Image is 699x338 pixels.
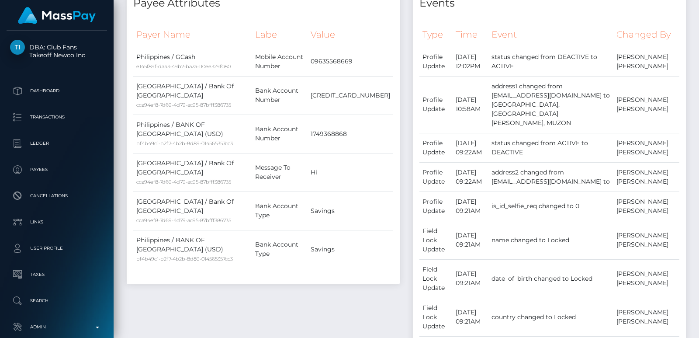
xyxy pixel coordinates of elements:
[133,76,252,115] td: [GEOGRAPHIC_DATA] / Bank Of [GEOGRAPHIC_DATA]
[136,102,231,108] small: cca94ef8-7d69-4d79-ac95-87bfff386735
[419,47,453,76] td: Profile Update
[136,256,233,262] small: bf4b49c1-b2f7-4b2b-8d89-014565357cc3
[136,217,231,223] small: cca94ef8-7d69-4d79-ac95-87bfff386735
[419,298,453,336] td: Field Lock Update
[488,298,613,336] td: country changed to Locked
[308,47,393,76] td: 09635568669
[453,259,488,298] td: [DATE] 09:21AM
[488,162,613,192] td: address2 changed from [EMAIL_ADDRESS][DOMAIN_NAME] to
[10,321,104,334] p: Admin
[488,133,613,162] td: status changed from ACTIVE to DEACTIVE
[453,192,488,221] td: [DATE] 09:21AM
[613,192,679,221] td: [PERSON_NAME] [PERSON_NAME]
[613,76,679,133] td: [PERSON_NAME] [PERSON_NAME]
[7,132,107,154] a: Ledger
[7,211,107,233] a: Links
[419,133,453,162] td: Profile Update
[7,80,107,102] a: Dashboard
[453,162,488,192] td: [DATE] 09:22AM
[133,153,252,192] td: [GEOGRAPHIC_DATA] / Bank Of [GEOGRAPHIC_DATA]
[453,298,488,336] td: [DATE] 09:21AM
[10,163,104,176] p: Payees
[488,221,613,259] td: name changed to Locked
[419,23,453,47] th: Type
[133,115,252,153] td: Philippines / BANK OF [GEOGRAPHIC_DATA] (USD)
[453,47,488,76] td: [DATE] 12:02PM
[10,216,104,229] p: Links
[252,23,308,47] th: Label
[136,179,231,185] small: cca94ef8-7d69-4d79-ac95-87bfff386735
[308,153,393,192] td: Hi
[613,221,679,259] td: [PERSON_NAME] [PERSON_NAME]
[7,185,107,207] a: Cancellations
[488,23,613,47] th: Event
[7,159,107,181] a: Payees
[136,140,233,146] small: bf4b49c1-b2f7-4b2b-8d89-014565357cc3
[488,47,613,76] td: status changed from DEACTIVE to ACTIVE
[7,264,107,286] a: Taxes
[10,111,104,124] p: Transactions
[488,259,613,298] td: date_of_birth changed to Locked
[133,230,252,268] td: Philippines / BANK OF [GEOGRAPHIC_DATA] (USD)
[308,76,393,115] td: [CREDIT_CARD_NUMBER]
[7,237,107,259] a: User Profile
[308,23,393,47] th: Value
[419,221,453,259] td: Field Lock Update
[308,192,393,230] td: Savings
[133,47,252,76] td: Philippines / GCash
[613,47,679,76] td: [PERSON_NAME] [PERSON_NAME]
[488,76,613,133] td: address1 changed from [EMAIL_ADDRESS][DOMAIN_NAME] to [GEOGRAPHIC_DATA], [GEOGRAPHIC_DATA][PERSON...
[18,7,96,24] img: MassPay Logo
[613,259,679,298] td: [PERSON_NAME] [PERSON_NAME]
[453,221,488,259] td: [DATE] 09:21AM
[10,268,104,281] p: Taxes
[7,106,107,128] a: Transactions
[252,230,308,268] td: Bank Account Type
[419,76,453,133] td: Profile Update
[453,76,488,133] td: [DATE] 10:58AM
[10,242,104,255] p: User Profile
[10,84,104,98] p: Dashboard
[453,133,488,162] td: [DATE] 09:22AM
[613,298,679,336] td: [PERSON_NAME] [PERSON_NAME]
[308,230,393,268] td: Savings
[613,23,679,47] th: Changed By
[252,47,308,76] td: Mobile Account Number
[613,133,679,162] td: [PERSON_NAME] [PERSON_NAME]
[308,115,393,153] td: 1749368868
[613,162,679,192] td: [PERSON_NAME] [PERSON_NAME]
[252,115,308,153] td: Bank Account Number
[252,76,308,115] td: Bank Account Number
[10,189,104,202] p: Cancellations
[419,192,453,221] td: Profile Update
[252,153,308,192] td: Message To Receiver
[7,316,107,338] a: Admin
[10,40,25,55] img: Takeoff Newco Inc
[133,23,252,47] th: Payer Name
[133,192,252,230] td: [GEOGRAPHIC_DATA] / Bank Of [GEOGRAPHIC_DATA]
[488,192,613,221] td: is_id_selfie_req changed to 0
[10,294,104,307] p: Search
[419,259,453,298] td: Field Lock Update
[7,43,107,59] span: DBA: Club Fans Takeoff Newco Inc
[252,192,308,230] td: Bank Account Type
[7,290,107,312] a: Search
[10,137,104,150] p: Ledger
[419,162,453,192] td: Profile Update
[136,63,231,70] small: e145f89f-da43-49b2-ba2a-110ee329f080
[453,23,488,47] th: Time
